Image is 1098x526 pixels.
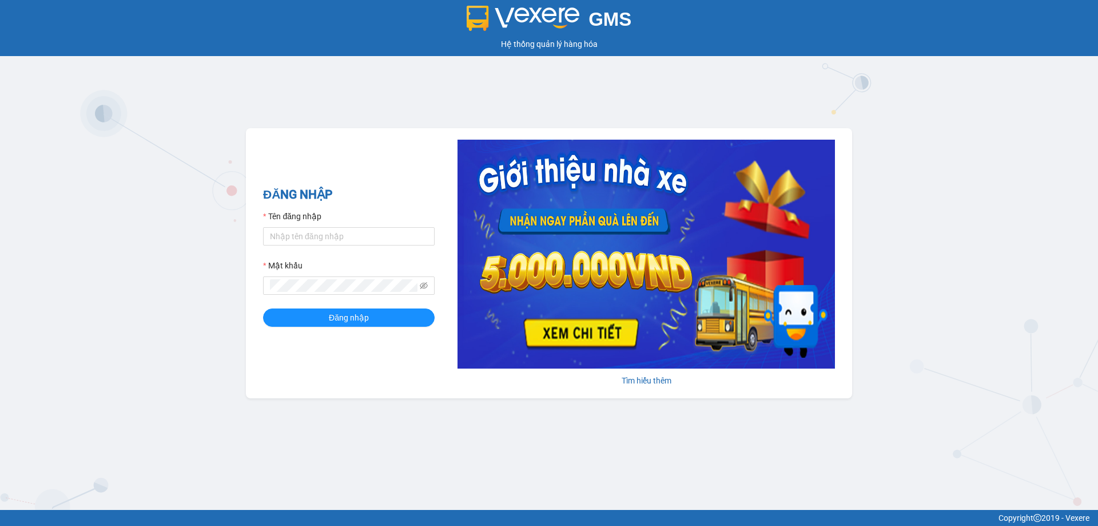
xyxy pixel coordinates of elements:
h2: ĐĂNG NHẬP [263,185,435,204]
a: GMS [467,17,632,26]
button: Đăng nhập [263,309,435,327]
img: logo 2 [467,6,580,31]
span: copyright [1033,514,1041,522]
span: GMS [588,9,631,30]
img: banner-0 [457,140,835,369]
span: Đăng nhập [329,311,369,324]
label: Mật khẩu [263,259,303,272]
label: Tên đăng nhập [263,210,321,223]
div: Copyright 2019 - Vexere [9,512,1089,524]
span: eye-invisible [420,282,428,290]
div: Tìm hiểu thêm [457,374,835,387]
input: Mật khẩu [270,279,417,292]
input: Tên đăng nhập [263,227,435,246]
div: Hệ thống quản lý hàng hóa [3,38,1095,50]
